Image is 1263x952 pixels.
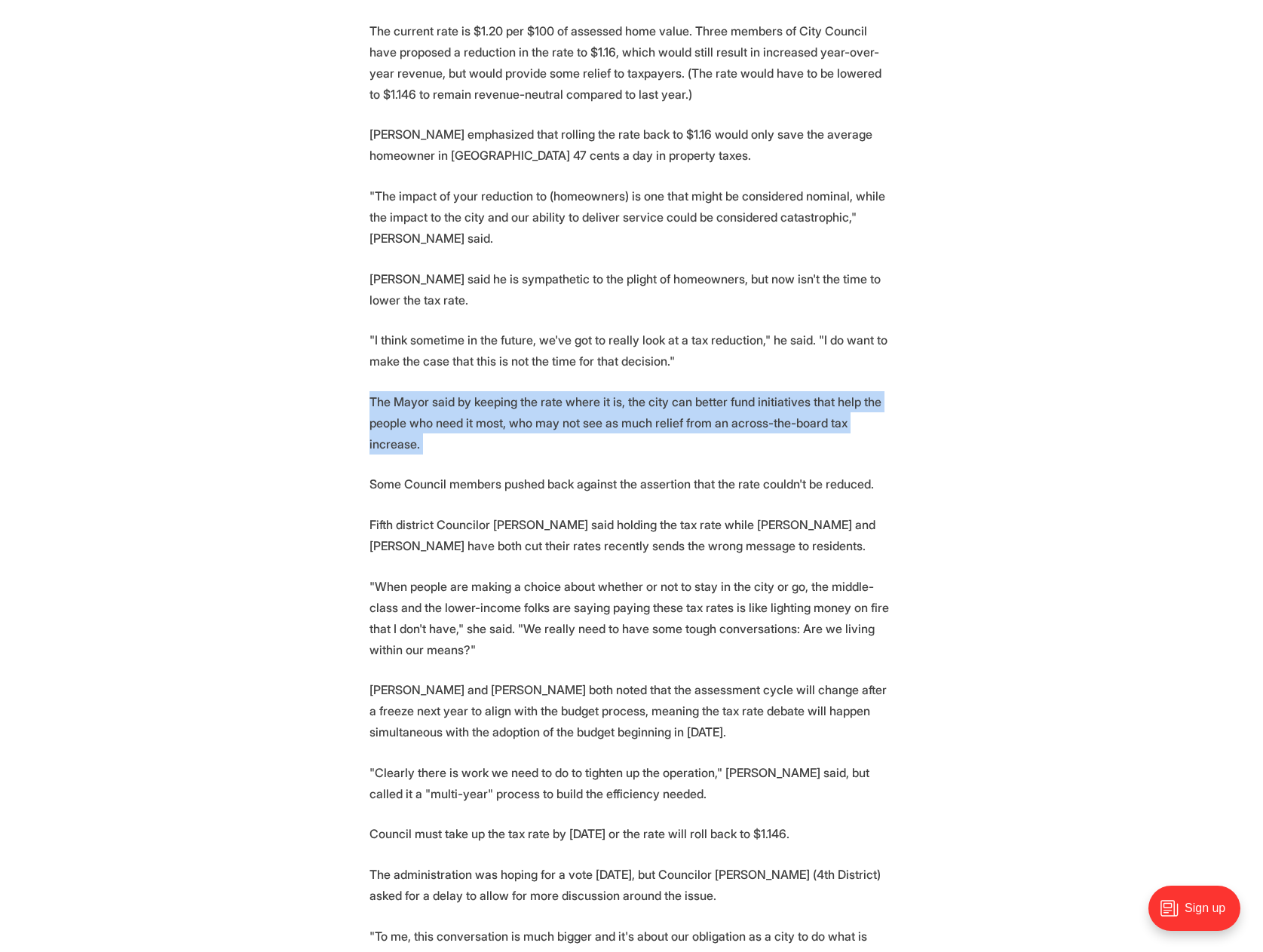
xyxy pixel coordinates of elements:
p: "Clearly there is work we need to do to tighten up the operation," [PERSON_NAME] said, but called... [369,762,894,804]
p: "The impact of your reduction to (homeowners) is one that might be considered nominal, while the ... [369,185,894,249]
iframe: portal-trigger [1136,878,1263,952]
p: "I think sometime in the future, we've got to really look at a tax reduction," he said. "I do wan... [369,329,894,372]
p: [PERSON_NAME] and [PERSON_NAME] both noted that the assessment cycle will change after a freeze n... [369,679,894,742]
p: Some Council members pushed back against the assertion that the rate couldn't be reduced. [369,473,894,494]
p: [PERSON_NAME] emphasized that rolling the rate back to $1.16 would only save the average homeowne... [369,124,894,166]
p: The Mayor said by keeping the rate where it is, the city can better fund initiatives that help th... [369,391,894,455]
p: The administration was hoping for a vote [DATE], but Councilor [PERSON_NAME] (4th District) asked... [369,864,894,906]
p: Fifth district Councilor [PERSON_NAME] said holding the tax rate while [PERSON_NAME] and [PERSON_... [369,514,894,556]
p: [PERSON_NAME] said he is sympathetic to the plight of homeowners, but now isn't the time to lower... [369,268,894,311]
p: The current rate is $1.20 per $100 of assessed home value. Three members of City Council have pro... [369,20,894,105]
p: Council must take up the tax rate by [DATE] or the rate will roll back to $1.146. [369,823,894,844]
p: "When people are making a choice about whether or not to stay in the city or go, the middle-class... [369,576,894,660]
